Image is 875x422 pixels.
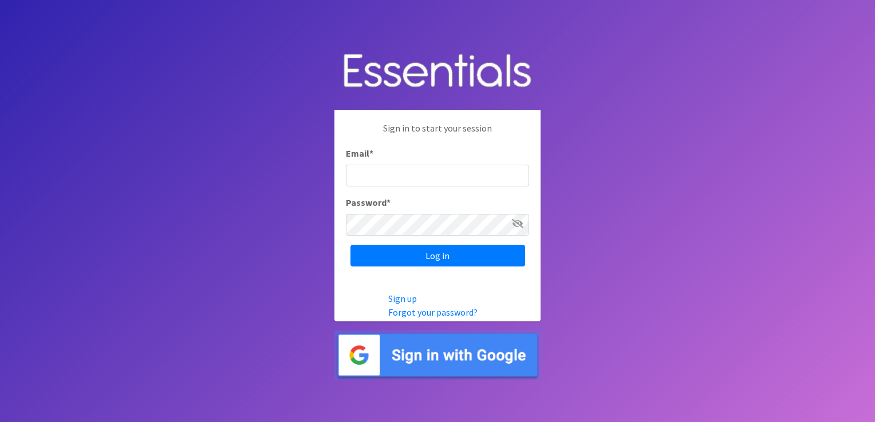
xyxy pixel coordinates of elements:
input: Log in [350,245,525,266]
p: Sign in to start your session [346,121,529,146]
a: Forgot your password? [388,306,478,318]
abbr: required [387,197,391,208]
label: Password [346,196,391,209]
img: Human Essentials [334,42,541,101]
label: Email [346,146,373,160]
abbr: required [369,148,373,159]
img: Sign in with Google [334,331,541,380]
a: Sign up [388,293,417,304]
